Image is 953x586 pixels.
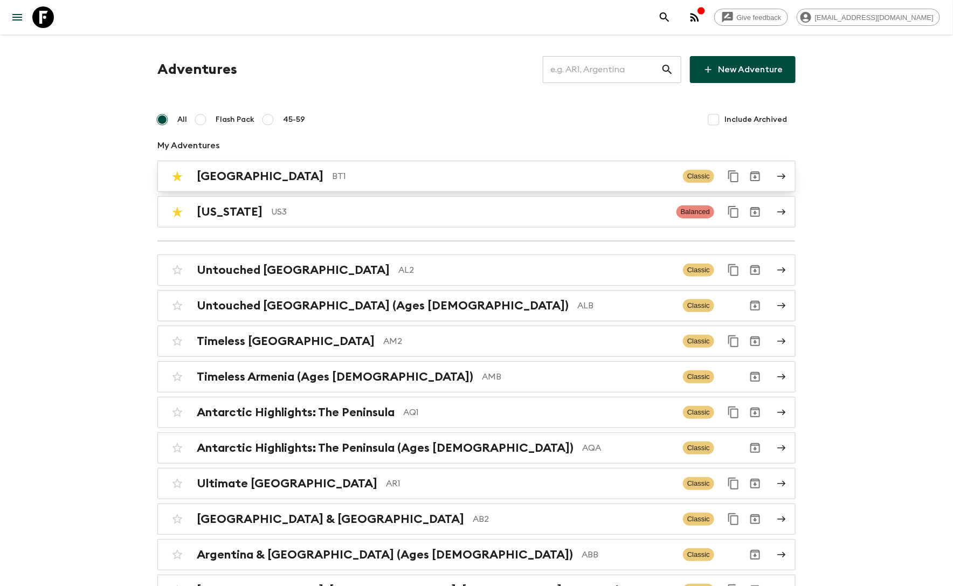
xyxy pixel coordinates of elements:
[724,114,787,125] span: Include Archived
[723,166,744,187] button: Duplicate for 45-59
[197,169,323,183] h2: [GEOGRAPHIC_DATA]
[543,54,661,85] input: e.g. AR1, Argentina
[157,196,796,227] a: [US_STATE]US3BalancedDuplicate for 45-59Archive
[683,170,714,183] span: Classic
[271,205,668,218] p: US3
[157,161,796,192] a: [GEOGRAPHIC_DATA]BT1ClassicDuplicate for 45-59Archive
[157,326,796,357] a: Timeless [GEOGRAPHIC_DATA]AM2ClassicDuplicate for 45-59Archive
[744,330,766,352] button: Archive
[809,13,940,22] span: [EMAIL_ADDRESS][DOMAIN_NAME]
[723,259,744,281] button: Duplicate for 45-59
[197,548,573,562] h2: Argentina & [GEOGRAPHIC_DATA] (Ages [DEMOGRAPHIC_DATA])
[797,9,940,26] div: [EMAIL_ADDRESS][DOMAIN_NAME]
[744,259,766,281] button: Archive
[577,299,674,312] p: ALB
[683,477,714,490] span: Classic
[157,139,796,152] p: My Adventures
[157,397,796,428] a: Antarctic Highlights: The PeninsulaAQ1ClassicDuplicate for 45-59Archive
[473,513,674,526] p: AB2
[744,473,766,494] button: Archive
[744,402,766,423] button: Archive
[383,335,674,348] p: AM2
[723,201,744,223] button: Duplicate for 45-59
[398,264,674,277] p: AL2
[683,513,714,526] span: Classic
[744,366,766,388] button: Archive
[177,114,187,125] span: All
[332,170,674,183] p: BT1
[6,6,28,28] button: menu
[654,6,675,28] button: search adventures
[197,334,375,348] h2: Timeless [GEOGRAPHIC_DATA]
[157,290,796,321] a: Untouched [GEOGRAPHIC_DATA] (Ages [DEMOGRAPHIC_DATA])ALBClassicArchive
[197,299,569,313] h2: Untouched [GEOGRAPHIC_DATA] (Ages [DEMOGRAPHIC_DATA])
[157,504,796,535] a: [GEOGRAPHIC_DATA] & [GEOGRAPHIC_DATA]AB2ClassicDuplicate for 45-59Archive
[403,406,674,419] p: AQ1
[197,370,473,384] h2: Timeless Armenia (Ages [DEMOGRAPHIC_DATA])
[744,295,766,316] button: Archive
[744,544,766,566] button: Archive
[690,56,796,83] a: New Adventure
[723,402,744,423] button: Duplicate for 45-59
[157,468,796,499] a: Ultimate [GEOGRAPHIC_DATA]AR1ClassicDuplicate for 45-59Archive
[386,477,674,490] p: AR1
[714,9,788,26] a: Give feedback
[683,406,714,419] span: Classic
[683,264,714,277] span: Classic
[482,370,674,383] p: AMB
[197,263,390,277] h2: Untouched [GEOGRAPHIC_DATA]
[197,405,395,419] h2: Antarctic Highlights: The Peninsula
[731,13,788,22] span: Give feedback
[683,442,714,454] span: Classic
[683,370,714,383] span: Classic
[723,473,744,494] button: Duplicate for 45-59
[582,442,674,454] p: AQA
[157,539,796,570] a: Argentina & [GEOGRAPHIC_DATA] (Ages [DEMOGRAPHIC_DATA])ABBClassicArchive
[744,201,766,223] button: Archive
[676,205,714,218] span: Balanced
[744,508,766,530] button: Archive
[683,335,714,348] span: Classic
[216,114,254,125] span: Flash Pack
[723,330,744,352] button: Duplicate for 45-59
[197,205,263,219] h2: [US_STATE]
[157,361,796,392] a: Timeless Armenia (Ages [DEMOGRAPHIC_DATA])AMBClassicArchive
[197,441,574,455] h2: Antarctic Highlights: The Peninsula (Ages [DEMOGRAPHIC_DATA])
[582,548,674,561] p: ABB
[197,477,377,491] h2: Ultimate [GEOGRAPHIC_DATA]
[283,114,305,125] span: 45-59
[744,166,766,187] button: Archive
[683,299,714,312] span: Classic
[683,548,714,561] span: Classic
[723,508,744,530] button: Duplicate for 45-59
[157,254,796,286] a: Untouched [GEOGRAPHIC_DATA]AL2ClassicDuplicate for 45-59Archive
[197,512,464,526] h2: [GEOGRAPHIC_DATA] & [GEOGRAPHIC_DATA]
[157,432,796,464] a: Antarctic Highlights: The Peninsula (Ages [DEMOGRAPHIC_DATA])AQAClassicArchive
[744,437,766,459] button: Archive
[157,59,237,80] h1: Adventures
